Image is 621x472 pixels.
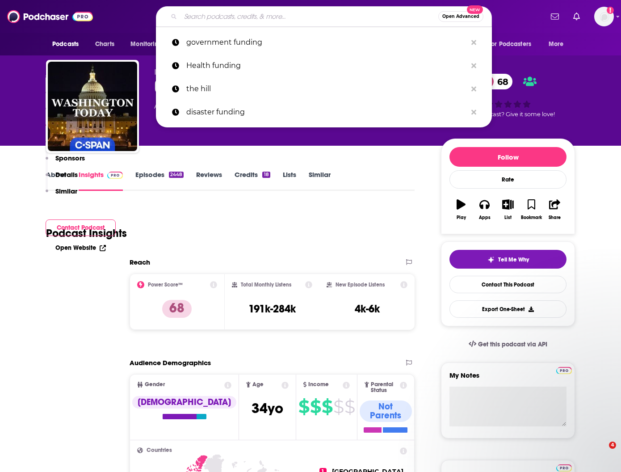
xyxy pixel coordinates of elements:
h2: Audience Demographics [130,358,211,367]
span: Age [252,382,264,388]
img: User Profile [594,7,614,26]
span: Podcasts [52,38,79,51]
a: Lists [283,170,296,191]
button: open menu [124,36,174,53]
p: government funding [186,31,467,54]
button: Play [449,194,473,226]
span: 68 [488,74,513,89]
h3: 191k-284k [248,302,296,316]
a: Episodes2448 [135,170,184,191]
p: Details [55,170,78,179]
h2: Reach [130,258,150,266]
img: Podchaser - Follow, Share and Rate Podcasts [7,8,93,25]
span: 34 yo [252,400,283,417]
span: Charts [95,38,114,51]
a: Open Website [55,244,106,252]
span: Countries [147,447,172,453]
a: Health funding [156,54,492,77]
p: Health funding [186,54,467,77]
a: Pro website [556,366,572,374]
div: Share [549,215,561,220]
div: [DEMOGRAPHIC_DATA] [132,396,236,409]
p: Similar [55,187,77,195]
span: 4 [609,442,616,449]
div: Rate [449,170,566,189]
div: 2448 [169,172,184,178]
span: $ [344,400,355,414]
h2: Total Monthly Listens [241,282,291,288]
span: Open Advanced [442,14,479,19]
a: Contact This Podcast [449,276,566,293]
button: Open AdvancedNew [438,11,483,22]
span: Income [308,382,329,388]
img: Podchaser Pro [556,367,572,374]
button: Similar [46,187,77,203]
p: disaster funding [186,101,467,124]
span: $ [310,400,321,414]
button: List [496,194,520,226]
button: Apps [473,194,496,226]
button: Share [543,194,566,226]
svg: Add a profile image [607,7,614,14]
a: Charts [89,36,120,53]
a: Get this podcast via API [462,333,554,355]
div: List [504,215,512,220]
button: Bookmark [520,194,543,226]
h3: 4k-6k [355,302,380,316]
button: Follow [449,147,566,167]
span: $ [333,400,344,414]
label: My Notes [449,371,566,387]
input: Search podcasts, credits, & more... [180,9,438,24]
span: More [549,38,564,51]
a: disaster funding [156,101,492,124]
button: Show profile menu [594,7,614,26]
a: Show notifications dropdown [570,9,583,24]
span: Gender [145,382,165,388]
h2: New Episode Listens [336,282,385,288]
a: Show notifications dropdown [547,9,562,24]
button: open menu [46,36,90,53]
a: Credits18 [235,170,270,191]
p: the hill [186,77,467,101]
span: Get this podcast via API [478,341,547,348]
button: Export One-Sheet [449,300,566,318]
button: open menu [542,36,575,53]
div: 68Good podcast? Give it some love! [441,68,575,123]
div: A daily podcast [154,101,267,112]
img: Washington Today [48,62,137,151]
iframe: Intercom live chat [591,442,612,463]
span: Logged in as ddelgado [594,7,614,26]
img: tell me why sparkle [487,256,495,263]
h2: Power Score™ [148,282,183,288]
button: Details [46,170,78,187]
span: New [467,5,483,14]
p: 68 [162,300,192,318]
button: Contact Podcast [46,219,116,236]
span: $ [322,400,332,414]
a: the hill [156,77,492,101]
a: Pro website [556,463,572,472]
div: Play [457,215,466,220]
div: Search podcasts, credits, & more... [156,6,492,27]
a: 68 [479,74,513,89]
img: Podchaser Pro [556,464,572,472]
div: 18 [262,172,270,178]
span: $ [298,400,309,414]
span: Monitoring [130,38,162,51]
span: Parental Status [371,382,399,393]
a: Reviews [196,170,222,191]
div: Bookmark [521,215,542,220]
a: Similar [309,170,331,191]
span: For Podcasters [488,38,531,51]
span: Good podcast? Give it some love! [461,111,555,118]
a: government funding [156,31,492,54]
button: open menu [483,36,544,53]
span: Radio [154,68,176,76]
button: tell me why sparkleTell Me Why [449,250,566,269]
div: Apps [479,215,491,220]
div: Not Parents [360,400,412,422]
span: Tell Me Why [498,256,529,263]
